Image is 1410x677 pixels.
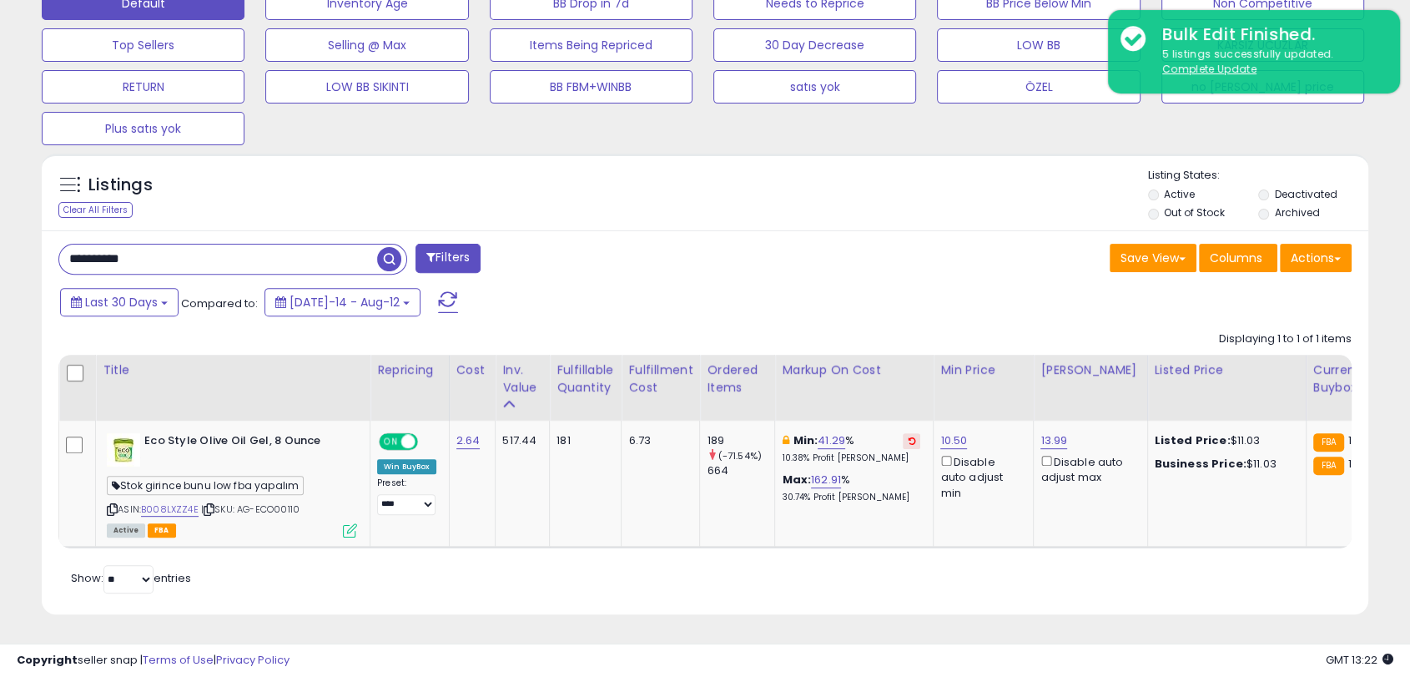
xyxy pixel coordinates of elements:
[1164,187,1195,201] label: Active
[940,361,1026,379] div: Min Price
[1210,250,1262,266] span: Columns
[1155,361,1299,379] div: Listed Price
[60,288,179,316] button: Last 30 Days
[1313,361,1399,397] div: Current Buybox Price
[107,433,140,467] img: 41EOQbkCuXL._SL40_.jpg
[181,296,258,311] span: Compared to:
[1199,244,1277,272] button: Columns
[107,476,304,495] span: Stok girince bunu low fba yapalım
[707,361,768,397] div: Ordered Items
[264,288,420,316] button: [DATE]-14 - Aug-12
[148,523,176,538] span: FBA
[713,28,916,62] button: 30 Day Decrease
[1275,205,1320,220] label: Archived
[107,523,145,538] span: All listings currently available for purchase on Amazon
[1164,205,1225,220] label: Out of Stock
[782,433,920,464] div: %
[793,432,818,448] b: Min:
[1155,456,1246,472] b: Business Price:
[103,361,363,379] div: Title
[782,472,920,503] div: %
[415,244,481,273] button: Filters
[782,472,811,488] b: Max:
[502,361,542,397] div: Inv. value
[1040,432,1067,449] a: 13.99
[380,435,401,449] span: ON
[818,432,845,449] a: 41.29
[144,433,347,453] b: Eco Style Olive Oil Gel, 8 Ounce
[940,432,967,449] a: 10.50
[707,463,774,478] div: 664
[1326,652,1393,668] span: 2025-09-12 13:22 GMT
[201,503,300,516] span: | SKU: AG-ECO00110
[1313,433,1344,452] small: FBA
[42,28,244,62] button: Top Sellers
[377,459,436,474] div: Win BuyBox
[556,433,608,448] div: 181
[628,361,692,397] div: Fulfillment Cost
[1110,244,1196,272] button: Save View
[88,174,153,197] h5: Listings
[85,294,158,311] span: Last 30 Days
[1275,187,1337,201] label: Deactivated
[1348,456,1372,472] span: 11.03
[713,70,916,104] button: satıs yok
[17,652,78,668] strong: Copyright
[1313,457,1344,475] small: FBA
[718,449,762,462] small: (-71.54%)
[71,570,191,586] span: Show: entries
[143,652,214,668] a: Terms of Use
[1219,331,1352,347] div: Displaying 1 to 1 of 1 items
[782,452,920,464] p: 10.38% Profit [PERSON_NAME]
[1150,47,1387,78] div: 5 listings successfully updated.
[216,652,290,668] a: Privacy Policy
[17,653,290,669] div: seller snap | |
[42,70,244,104] button: RETURN
[1040,361,1140,379] div: [PERSON_NAME]
[290,294,400,311] span: [DATE]-14 - Aug-12
[107,433,357,536] div: ASIN:
[141,503,199,517] a: B008LXZZ4E
[490,28,692,62] button: Items Being Repriced
[782,435,788,446] i: This overrides the store level min markup for this listing
[1155,432,1231,448] b: Listed Price:
[456,361,489,379] div: Cost
[377,477,436,515] div: Preset:
[628,433,687,448] div: 6.73
[556,361,614,397] div: Fulfillable Quantity
[377,361,442,379] div: Repricing
[1040,452,1134,485] div: Disable auto adjust max
[415,435,442,449] span: OFF
[782,361,926,379] div: Markup on Cost
[502,433,536,448] div: 517.44
[1348,432,1374,448] span: 10.79
[1162,62,1256,76] u: Complete Update
[1280,244,1352,272] button: Actions
[940,452,1020,501] div: Disable auto adjust min
[456,432,481,449] a: 2.64
[775,355,934,421] th: The percentage added to the cost of goods (COGS) that forms the calculator for Min & Max prices.
[58,202,133,218] div: Clear All Filters
[1155,433,1293,448] div: $11.03
[42,112,244,145] button: Plus satıs yok
[1148,168,1368,184] p: Listing States:
[265,70,468,104] button: LOW BB SIKINTI
[937,70,1140,104] button: ÖZEL
[782,492,920,503] p: 30.74% Profit [PERSON_NAME]
[1150,23,1387,47] div: Bulk Edit Finished.
[1155,457,1293,472] div: $11.03
[811,472,841,488] a: 162.91
[265,28,468,62] button: Selling @ Max
[707,433,774,448] div: 189
[490,70,692,104] button: BB FBM+WINBB
[937,28,1140,62] button: LOW BB
[908,437,915,445] i: Revert to store-level Min Markup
